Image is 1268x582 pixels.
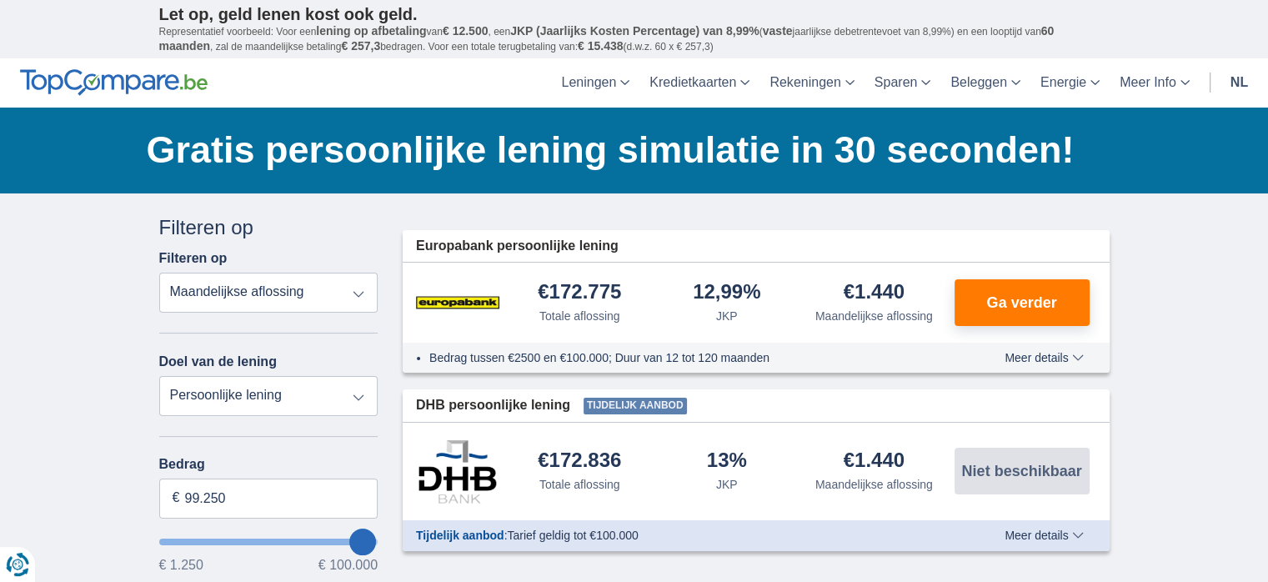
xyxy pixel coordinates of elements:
[416,237,619,256] span: Europabank persoonlijke lening
[961,464,1081,479] span: Niet beschikbaar
[1110,58,1200,108] a: Meer Info
[865,58,941,108] a: Sparen
[986,295,1056,310] span: Ga verder
[159,457,378,472] label: Bedrag
[510,24,759,38] span: JKP (Jaarlijks Kosten Percentage) van 8,99%
[416,439,499,503] img: product.pl.alt DHB Bank
[844,282,905,304] div: €1.440
[507,529,638,542] span: Tarief geldig tot €100.000
[416,529,504,542] span: Tijdelijk aanbod
[159,24,1110,54] p: Representatief voorbeeld: Voor een van , een ( jaarlijkse debetrentevoet van 8,99%) en een loopti...
[20,69,208,96] img: TopCompare
[815,476,933,493] div: Maandelijkse aflossing
[763,24,793,38] span: vaste
[1030,58,1110,108] a: Energie
[159,213,378,242] div: Filteren op
[992,529,1095,542] button: Meer details
[341,39,380,53] span: € 257,3
[147,124,1110,176] h1: Gratis persoonlijke lening simulatie in 30 seconden!
[1220,58,1258,108] a: nl
[173,489,180,508] span: €
[707,450,747,473] div: 13%
[539,476,620,493] div: Totale aflossing
[416,282,499,324] img: product.pl.alt Europabank
[551,58,639,108] a: Leningen
[940,58,1030,108] a: Beleggen
[416,396,570,415] span: DHB persoonlijke lening
[992,351,1095,364] button: Meer details
[716,476,738,493] div: JKP
[538,282,621,304] div: €172.775
[443,24,489,38] span: € 12.500
[955,279,1090,326] button: Ga verder
[159,559,203,572] span: € 1.250
[955,448,1090,494] button: Niet beschikbaar
[1005,352,1083,364] span: Meer details
[716,308,738,324] div: JKP
[693,282,760,304] div: 12,99%
[316,24,426,38] span: lening op afbetaling
[584,398,687,414] span: Tijdelijk aanbod
[159,354,277,369] label: Doel van de lening
[815,308,933,324] div: Maandelijkse aflossing
[318,559,378,572] span: € 100.000
[759,58,864,108] a: Rekeningen
[1005,529,1083,541] span: Meer details
[539,308,620,324] div: Totale aflossing
[159,539,378,545] input: wantToBorrow
[403,527,957,544] div: :
[578,39,624,53] span: € 15.438
[429,349,944,366] li: Bedrag tussen €2500 en €100.000; Duur van 12 tot 120 maanden
[844,450,905,473] div: €1.440
[159,4,1110,24] p: Let op, geld lenen kost ook geld.
[159,251,228,266] label: Filteren op
[538,450,621,473] div: €172.836
[159,24,1055,53] span: 60 maanden
[639,58,759,108] a: Kredietkaarten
